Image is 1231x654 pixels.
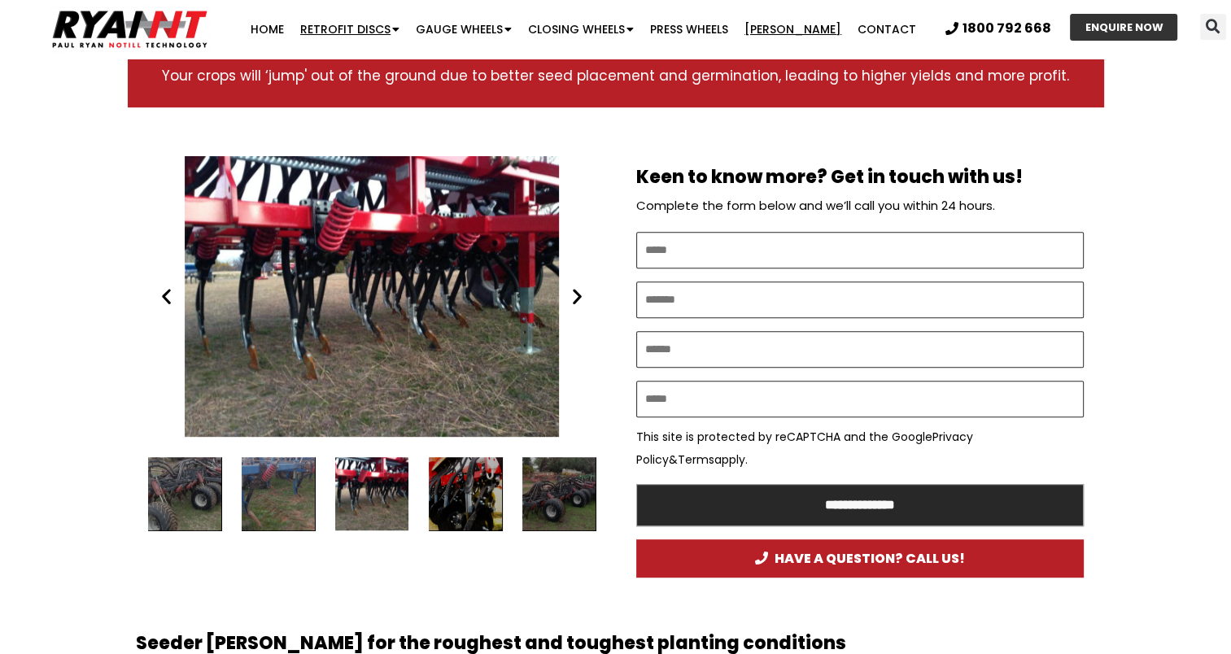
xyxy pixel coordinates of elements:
[636,194,1084,217] p: Complete the form below and we’ll call you within 24 hours.
[429,457,502,530] div: 10 / 16
[160,64,1072,87] p: Your crops will ‘jump' out of the ground due to better seed placement and germination, leading to...
[148,156,596,437] div: Ryan NT (RFM NT) Ryan Tyne cultivator tine
[636,539,1084,578] a: HAVE A QUESTION? CALL US!
[148,156,596,437] div: 9 / 16
[636,168,1084,186] h2: Keen to know more? Get in touch with us!
[292,13,408,46] a: Retrofit Discs
[678,451,714,468] a: Terms
[642,13,736,46] a: Press Wheels
[1085,22,1163,33] span: ENQUIRE NOW
[49,4,212,54] img: Ryan NT logo
[567,286,587,307] div: Next slide
[736,13,849,46] a: [PERSON_NAME]
[335,457,408,530] div: 9 / 16
[755,552,965,565] span: HAVE A QUESTION? CALL US!
[945,22,1051,35] a: 1800 792 668
[335,457,408,530] div: Ryan NT (RFM NT) Ryan Tyne cultivator tine
[238,13,928,46] nav: Menu
[148,457,221,530] div: 7 / 16
[520,13,642,46] a: Closing Wheels
[148,156,596,437] div: Slides
[1070,14,1177,41] a: ENQUIRE NOW
[242,13,292,46] a: Home
[849,13,924,46] a: Contact
[636,425,1084,471] p: This site is protected by reCAPTCHA and the Google & apply.
[242,457,315,530] div: 8 / 16
[522,457,596,530] div: 11 / 16
[148,457,596,530] div: Slides Slides
[156,286,177,307] div: Previous slide
[963,22,1051,35] span: 1800 792 668
[408,13,520,46] a: Gauge Wheels
[1200,14,1226,40] div: Search
[136,634,1096,652] h2: Seeder [PERSON_NAME] for the roughest and toughest planting conditions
